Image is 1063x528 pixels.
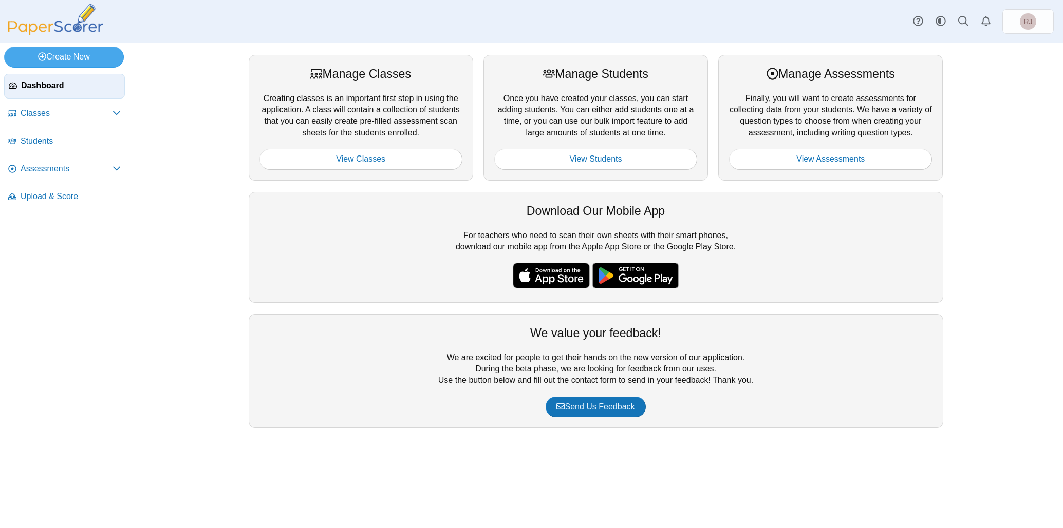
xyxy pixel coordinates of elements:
span: Classes [21,108,113,119]
span: Send Us Feedback [556,402,635,411]
span: Dashboard [21,80,120,91]
a: Classes [4,102,125,126]
div: Once you have created your classes, you can start adding students. You can either add students on... [483,55,708,180]
div: Download Our Mobile App [259,203,933,219]
a: Assessments [4,157,125,182]
a: Send Us Feedback [546,397,645,417]
div: Manage Students [494,66,697,82]
a: View Classes [259,149,462,169]
a: Upload & Score [4,185,125,209]
span: Assessments [21,163,113,174]
div: We value your feedback! [259,325,933,341]
div: Manage Classes [259,66,462,82]
a: View Students [494,149,697,169]
a: View Assessments [729,149,932,169]
a: Create New [4,47,124,67]
div: Manage Assessments [729,66,932,82]
div: Creating classes is an important first step in using the application. A class will contain a coll... [249,55,473,180]
img: google-play-badge.png [592,263,679,288]
div: For teachers who need to scan their own sheets with their smart phones, download our mobile app f... [249,192,943,303]
a: Dashboard [4,74,125,99]
img: apple-store-badge.svg [513,263,590,288]
span: Students [21,135,121,147]
span: Rabih Jabr [1023,18,1032,25]
a: PaperScorer [4,28,107,37]
span: Rabih Jabr [1020,13,1036,30]
a: Rabih Jabr [1002,9,1054,34]
span: Upload & Score [21,191,121,202]
div: We are excited for people to get their hands on the new version of our application. During the be... [249,314,943,428]
a: Students [4,129,125,154]
a: Alerts [975,10,997,33]
div: Finally, you will want to create assessments for collecting data from your students. We have a va... [718,55,943,180]
img: PaperScorer [4,4,107,35]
